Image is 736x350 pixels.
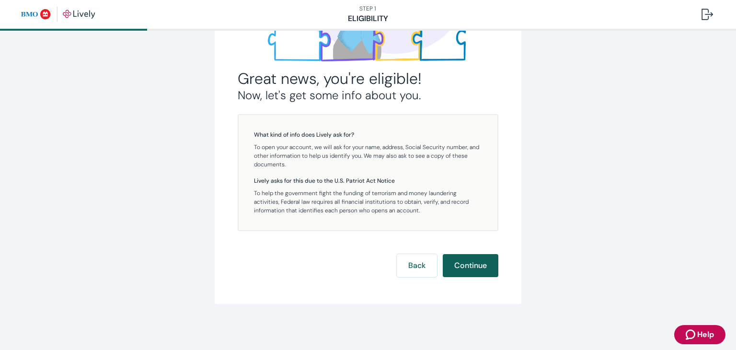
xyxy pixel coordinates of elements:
[443,254,498,277] button: Continue
[254,176,482,185] h5: Lively asks for this due to the U.S. Patriot Act Notice
[238,88,498,103] h3: Now, let's get some info about you.
[674,325,725,344] button: Zendesk support iconHelp
[694,3,721,26] button: Log out
[254,189,482,215] p: To help the government fight the funding of terrorism and money laundering activities, Federal la...
[686,329,697,340] svg: Zendesk support icon
[254,143,482,169] p: To open your account, we will ask for your name, address, Social Security number, and other infor...
[254,130,482,139] h5: What kind of info does Lively ask for?
[697,329,714,340] span: Help
[238,69,498,88] h2: Great news, you're eligible!
[397,254,437,277] button: Back
[21,7,95,22] img: Lively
